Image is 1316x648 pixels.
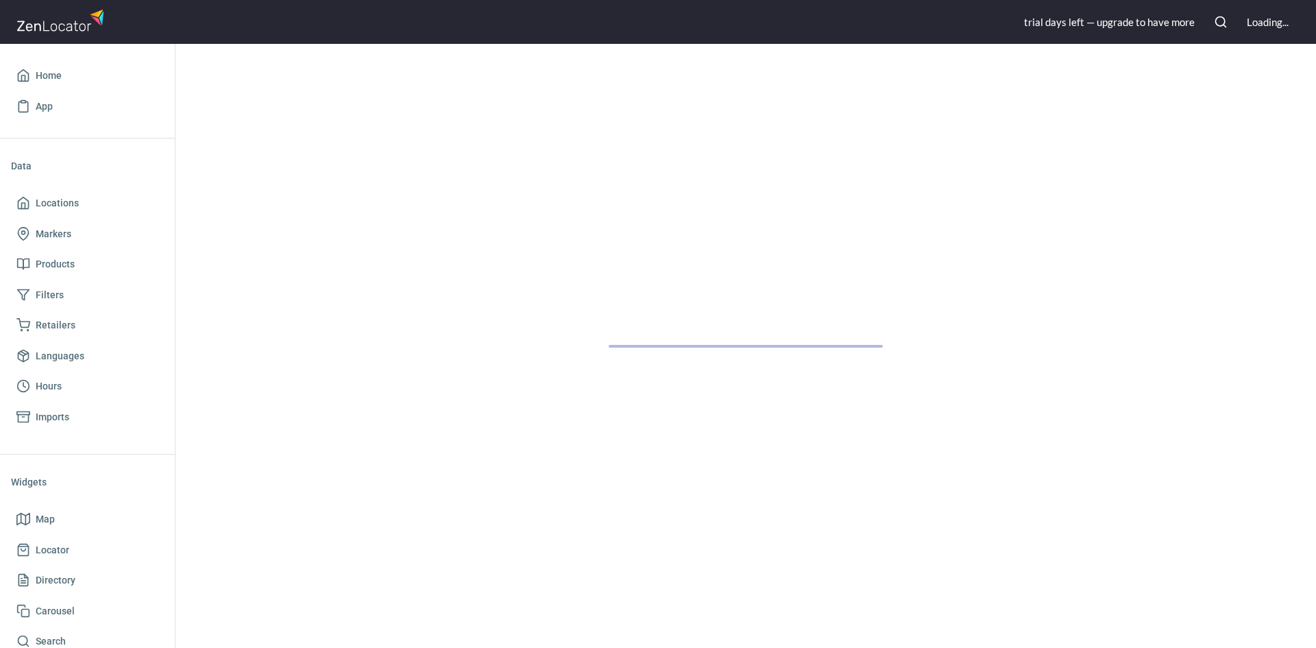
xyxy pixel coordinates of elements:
div: trial day s left — upgrade to have more [1024,15,1195,29]
li: Data [11,149,164,182]
span: Home [36,67,62,84]
span: Map [36,511,55,528]
a: Home [11,60,164,91]
a: Products [11,249,164,280]
div: Loading... [1247,15,1289,29]
img: zenlocator [16,5,108,35]
a: Imports [11,402,164,433]
a: Languages [11,341,164,372]
span: Products [36,256,75,273]
a: Directory [11,565,164,596]
span: Imports [36,409,69,426]
a: Hours [11,371,164,402]
button: Search [1206,7,1236,37]
li: Widgets [11,466,164,499]
span: App [36,98,53,115]
span: Languages [36,348,84,365]
a: Carousel [11,596,164,627]
span: Locator [36,542,69,559]
a: Retailers [11,310,164,341]
a: Locator [11,535,164,566]
span: Retailers [36,317,75,334]
a: Locations [11,188,164,219]
a: Filters [11,280,164,311]
span: Locations [36,195,79,212]
span: Markers [36,226,71,243]
span: Carousel [36,603,75,620]
a: App [11,91,164,122]
a: Markers [11,219,164,250]
a: Map [11,504,164,535]
span: Hours [36,378,62,395]
span: Filters [36,287,64,304]
span: Directory [36,572,75,589]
